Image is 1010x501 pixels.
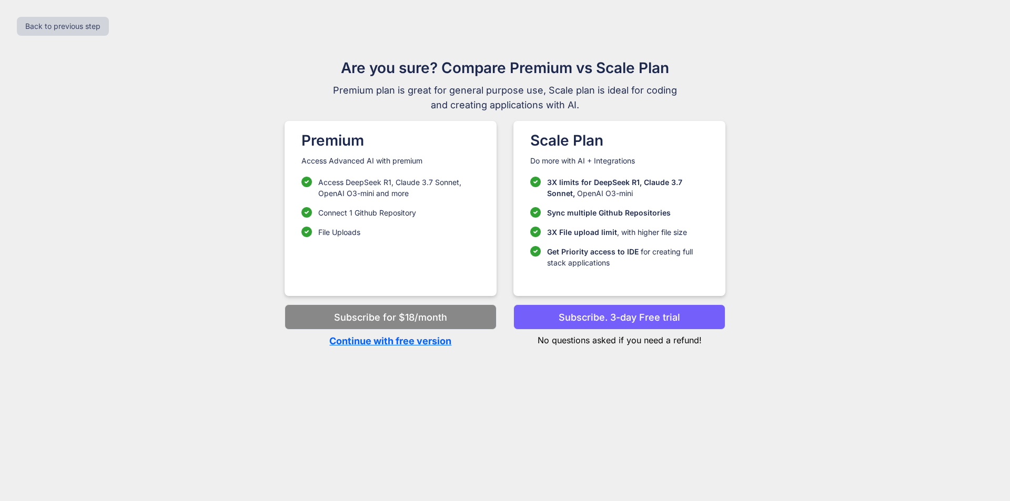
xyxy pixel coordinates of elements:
[17,17,109,36] button: Back to previous step
[318,207,416,218] p: Connect 1 Github Repository
[559,310,680,324] p: Subscribe. 3-day Free trial
[513,330,725,346] p: No questions asked if you need a refund!
[547,228,617,237] span: 3X File upload limit
[530,177,541,187] img: checklist
[334,310,447,324] p: Subscribe for $18/month
[547,177,709,199] p: OpenAI O3-mini
[547,178,682,198] span: 3X limits for DeepSeek R1, Claude 3.7 Sonnet,
[530,156,709,166] p: Do more with AI + Integrations
[301,227,312,237] img: checklist
[318,177,480,199] p: Access DeepSeek R1, Claude 3.7 Sonnet, OpenAI O3-mini and more
[301,207,312,218] img: checklist
[328,57,682,79] h1: Are you sure? Compare Premium vs Scale Plan
[285,304,497,330] button: Subscribe for $18/month
[530,207,541,218] img: checklist
[547,207,671,218] p: Sync multiple Github Repositories
[301,156,480,166] p: Access Advanced AI with premium
[547,227,687,238] p: , with higher file size
[530,227,541,237] img: checklist
[530,129,709,151] h1: Scale Plan
[530,246,541,257] img: checklist
[301,177,312,187] img: checklist
[513,304,725,330] button: Subscribe. 3-day Free trial
[318,227,360,238] p: File Uploads
[301,129,480,151] h1: Premium
[547,246,709,268] p: for creating full stack applications
[547,247,639,256] span: Get Priority access to IDE
[328,83,682,113] span: Premium plan is great for general purpose use, Scale plan is ideal for coding and creating applic...
[285,334,497,348] p: Continue with free version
